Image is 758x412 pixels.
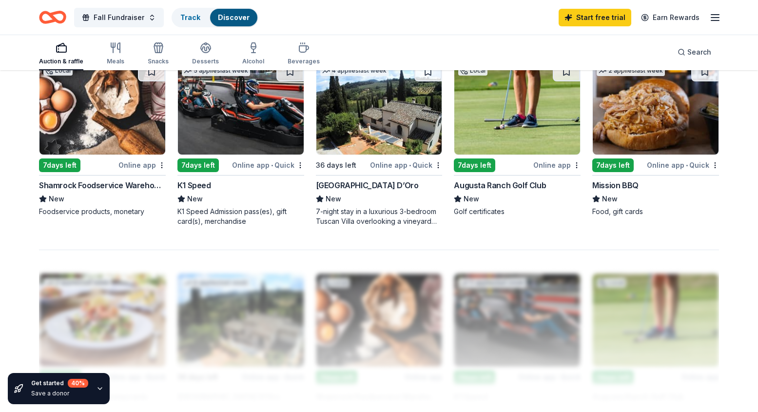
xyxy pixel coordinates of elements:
span: • [409,161,411,169]
div: Online app [118,159,166,171]
a: Start free trial [559,9,631,26]
img: Image for Villa Sogni D’Oro [316,62,442,155]
div: K1 Speed [177,179,211,191]
div: 7 days left [39,158,80,172]
span: New [602,193,618,205]
a: Image for K1 Speed5 applieslast week7days leftOnline app•QuickK1 SpeedNewK1 Speed Admission pass(... [177,61,304,226]
button: Alcohol [242,38,264,70]
div: Beverages [288,58,320,65]
div: Desserts [192,58,219,65]
div: Food, gift cards [592,207,719,216]
button: Beverages [288,38,320,70]
div: Save a donor [31,390,88,397]
div: 36 days left [316,159,356,171]
a: Image for Villa Sogni D’Oro4 applieslast week36 days leftOnline app•Quick[GEOGRAPHIC_DATA] D’OroN... [316,61,443,226]
span: • [686,161,688,169]
button: Desserts [192,38,219,70]
div: Alcohol [242,58,264,65]
div: Local [458,66,487,76]
a: Home [39,6,66,29]
img: Image for K1 Speed [178,62,304,155]
div: 40 % [68,379,88,388]
span: New [49,193,64,205]
div: Get started [31,379,88,388]
div: Online app [533,159,581,171]
div: Mission BBQ [592,179,639,191]
span: Fall Fundraiser [94,12,144,23]
div: [GEOGRAPHIC_DATA] D’Oro [316,179,419,191]
div: 5 applies last week [182,66,250,76]
div: Online app Quick [232,159,304,171]
div: 7 days left [454,158,495,172]
a: Image for Shamrock Foodservice WarehouseLocal7days leftOnline appShamrock Foodservice WarehouseNe... [39,61,166,216]
div: Local [43,66,73,76]
div: Foodservice products, monetary [39,207,166,216]
button: Fall Fundraiser [74,8,164,27]
button: Snacks [148,38,169,70]
div: Golf certificates [454,207,581,216]
div: 7-night stay in a luxurious 3-bedroom Tuscan Villa overlooking a vineyard and the ancient walled ... [316,207,443,226]
img: Image for Shamrock Foodservice Warehouse [39,62,165,155]
div: Shamrock Foodservice Warehouse [39,179,166,191]
div: Online app Quick [647,159,719,171]
span: • [271,161,273,169]
button: Meals [107,38,124,70]
div: Snacks [148,58,169,65]
a: Discover [218,13,250,21]
div: 7 days left [592,158,634,172]
div: Online app Quick [370,159,442,171]
a: Image for Mission BBQ2 applieslast week7days leftOnline app•QuickMission BBQNewFood, gift cards [592,61,719,216]
div: 7 days left [177,158,219,172]
span: New [187,193,203,205]
button: Search [670,42,719,62]
div: Auction & raffle [39,58,83,65]
button: Auction & raffle [39,38,83,70]
span: New [326,193,341,205]
img: Image for Mission BBQ [593,62,719,155]
div: K1 Speed Admission pass(es), gift card(s), merchandise [177,207,304,226]
a: Earn Rewards [635,9,705,26]
div: 4 applies last week [320,66,389,76]
img: Image for Augusta Ranch Golf Club [454,62,580,155]
a: Track [180,13,200,21]
span: New [464,193,479,205]
button: TrackDiscover [172,8,258,27]
div: Meals [107,58,124,65]
div: 2 applies last week [597,66,665,76]
a: Image for Augusta Ranch Golf ClubLocal7days leftOnline appAugusta Ranch Golf ClubNewGolf certific... [454,61,581,216]
div: Augusta Ranch Golf Club [454,179,546,191]
span: Search [687,46,711,58]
